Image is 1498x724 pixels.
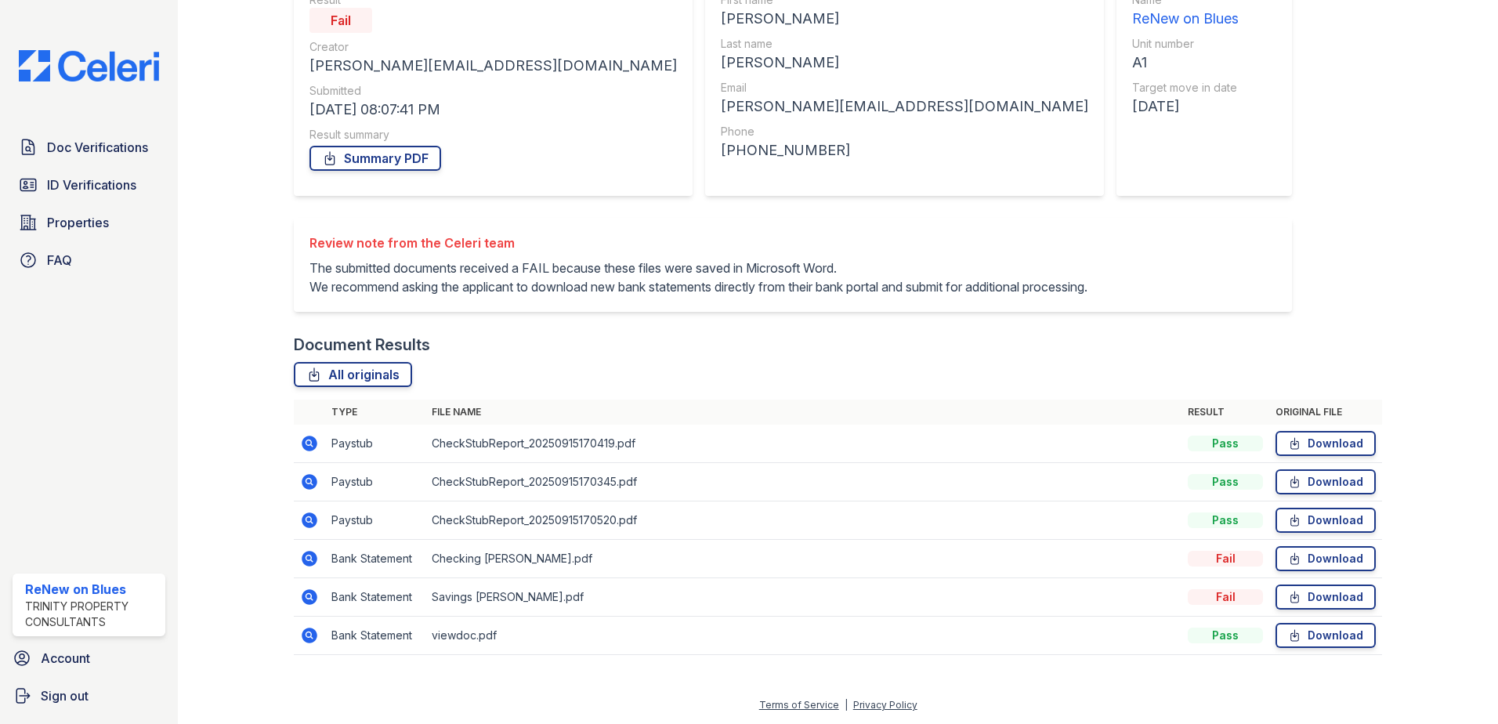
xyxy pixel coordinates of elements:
a: Download [1275,623,1376,648]
div: [PERSON_NAME] [721,52,1088,74]
div: A1 [1132,52,1239,74]
a: FAQ [13,244,165,276]
a: Download [1275,546,1376,571]
a: All originals [294,362,412,387]
div: Fail [1188,551,1263,567]
div: Pass [1188,628,1263,643]
div: Pass [1188,512,1263,528]
div: Fail [1188,589,1263,605]
a: Download [1275,469,1376,494]
div: Review note from the Celeri team [309,233,1087,252]
th: Original file [1269,400,1382,425]
td: CheckStubReport_20250915170520.pdf [425,501,1181,540]
a: Download [1275,431,1376,456]
a: Properties [13,207,165,238]
div: Document Results [294,334,430,356]
span: FAQ [47,251,72,270]
div: Fail [309,8,372,33]
td: CheckStubReport_20250915170419.pdf [425,425,1181,463]
div: Target move in date [1132,80,1239,96]
a: ID Verifications [13,169,165,201]
div: Creator [309,39,677,55]
td: Paystub [325,463,425,501]
div: Trinity Property Consultants [25,599,159,630]
div: [DATE] 08:07:41 PM [309,99,677,121]
th: Result [1181,400,1269,425]
a: Download [1275,508,1376,533]
div: | [845,699,848,711]
a: Privacy Policy [853,699,917,711]
div: Pass [1188,474,1263,490]
th: Type [325,400,425,425]
a: Account [6,643,172,674]
span: Account [41,649,90,668]
th: File name [425,400,1181,425]
div: ReNew on Blues [25,580,159,599]
p: The submitted documents received a FAIL because these files were saved in Microsoft Word. We reco... [309,259,1087,296]
div: ReNew on Blues [1132,8,1239,30]
td: viewdoc.pdf [425,617,1181,655]
div: [DATE] [1132,96,1239,118]
td: Paystub [325,425,425,463]
div: Result summary [309,127,677,143]
span: Properties [47,213,109,232]
div: Phone [721,124,1088,139]
td: Bank Statement [325,617,425,655]
td: Bank Statement [325,540,425,578]
a: Sign out [6,680,172,711]
a: Terms of Service [759,699,839,711]
div: [PERSON_NAME] [721,8,1088,30]
td: Paystub [325,501,425,540]
div: Email [721,80,1088,96]
span: Sign out [41,686,89,705]
div: [PERSON_NAME][EMAIL_ADDRESS][DOMAIN_NAME] [309,55,677,77]
td: CheckStubReport_20250915170345.pdf [425,463,1181,501]
div: Submitted [309,83,677,99]
span: Doc Verifications [47,138,148,157]
div: [PERSON_NAME][EMAIL_ADDRESS][DOMAIN_NAME] [721,96,1088,118]
a: Download [1275,585,1376,610]
div: Last name [721,36,1088,52]
img: CE_Logo_Blue-a8612792a0a2168367f1c8372b55b34899dd931a85d93a1a3d3e32e68fde9ad4.png [6,50,172,81]
td: Savings [PERSON_NAME].pdf [425,578,1181,617]
span: ID Verifications [47,176,136,194]
div: [PHONE_NUMBER] [721,139,1088,161]
div: Unit number [1132,36,1239,52]
div: Pass [1188,436,1263,451]
td: Checking [PERSON_NAME].pdf [425,540,1181,578]
td: Bank Statement [325,578,425,617]
a: Summary PDF [309,146,441,171]
a: Doc Verifications [13,132,165,163]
